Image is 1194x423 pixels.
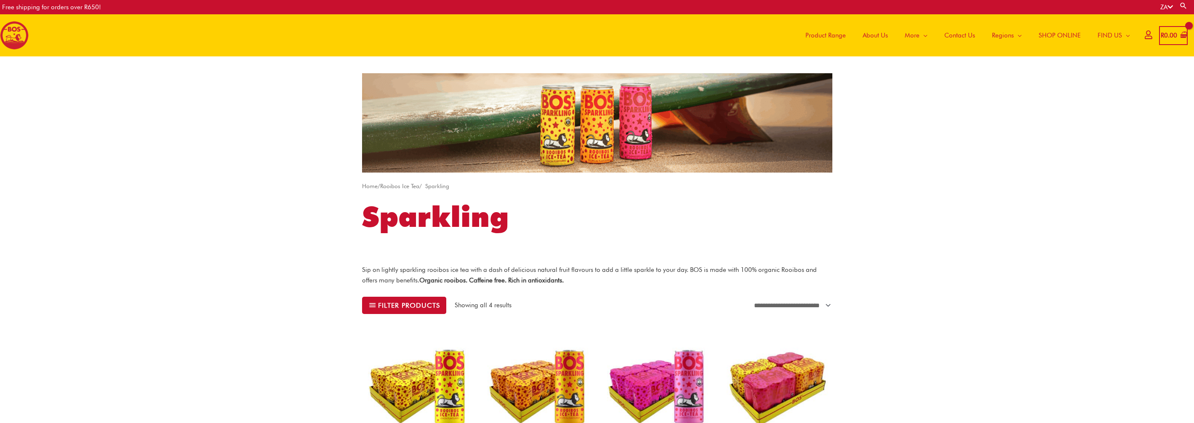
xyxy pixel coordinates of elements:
[896,14,936,56] a: More
[863,23,888,48] span: About Us
[983,14,1030,56] a: Regions
[791,14,1138,56] nav: Site Navigation
[1159,26,1188,45] a: View Shopping Cart, empty
[362,183,378,189] a: Home
[797,14,854,56] a: Product Range
[378,302,440,309] span: Filter products
[380,183,419,189] a: Rooibos Ice Tea
[905,23,919,48] span: More
[362,73,832,173] img: sa website cateogry banner sparkling
[1030,14,1089,56] a: SHOP ONLINE
[1160,3,1173,11] a: ZA
[1161,32,1164,39] span: R
[1161,32,1177,39] bdi: 0.00
[362,197,832,237] h1: Sparkling
[455,301,512,310] p: Showing all 4 results
[362,265,832,286] p: Sip on lightly sparkling rooibos ice tea with a dash of delicious natural fruit flavours to add a...
[854,14,896,56] a: About Us
[362,297,447,314] button: Filter products
[992,23,1014,48] span: Regions
[749,299,832,312] select: Shop order
[1039,23,1081,48] span: SHOP ONLINE
[1098,23,1122,48] span: FIND US
[805,23,846,48] span: Product Range
[362,181,832,192] nav: Breadcrumb
[419,277,564,284] strong: Organic rooibos. Caffeine free. Rich in antioxidants.
[944,23,975,48] span: Contact Us
[1179,2,1188,10] a: Search button
[936,14,983,56] a: Contact Us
